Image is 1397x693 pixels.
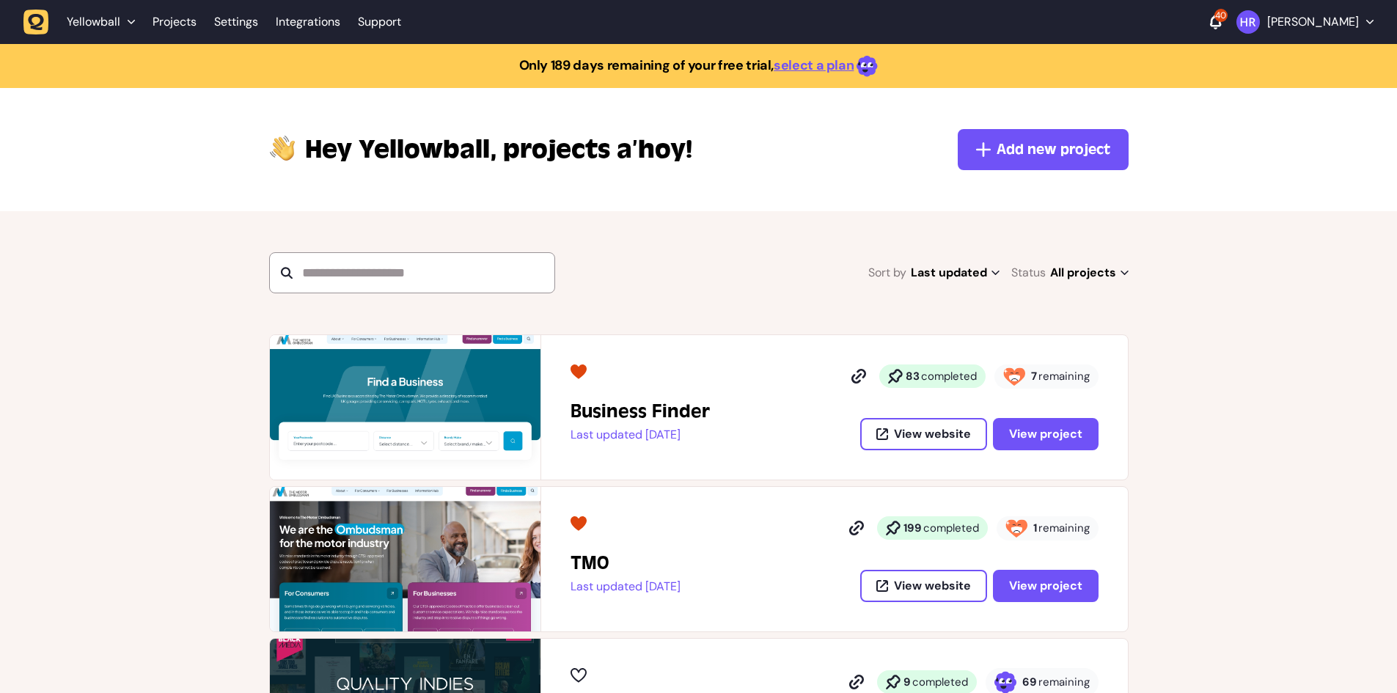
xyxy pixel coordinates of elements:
[1214,9,1228,22] div: 40
[1038,521,1090,535] span: remaining
[571,428,710,442] p: Last updated [DATE]
[857,56,878,77] img: emoji
[270,487,540,631] img: TMO
[358,15,401,29] a: Support
[67,15,120,29] span: Yellowball
[906,369,920,384] strong: 83
[1033,521,1037,535] strong: 1
[1009,426,1082,441] span: View project
[923,521,979,535] span: completed
[571,400,710,423] h2: Business Finder
[276,9,340,35] a: Integrations
[860,570,987,602] button: View website
[305,132,497,167] span: Yellowball
[1050,263,1129,283] span: All projects
[1038,675,1090,689] span: remaining
[305,132,692,167] p: projects a’hoy!
[1011,263,1046,283] span: Status
[270,335,540,480] img: Business Finder
[921,369,977,384] span: completed
[912,675,968,689] span: completed
[1267,15,1359,29] p: [PERSON_NAME]
[571,551,681,575] h2: TMO
[993,570,1099,602] button: View project
[1022,675,1037,689] strong: 69
[153,9,197,35] a: Projects
[868,263,906,283] span: Sort by
[571,579,681,594] p: Last updated [DATE]
[911,263,1000,283] span: Last updated
[993,418,1099,450] button: View project
[1236,10,1260,34] img: Harry Robinson
[997,139,1110,160] span: Add new project
[269,132,296,162] img: hi-hand
[774,56,854,74] a: select a plan
[1031,369,1037,384] strong: 7
[903,521,922,535] strong: 199
[1236,10,1374,34] button: [PERSON_NAME]
[23,9,144,35] button: Yellowball
[894,580,971,592] span: View website
[860,418,987,450] button: View website
[214,9,258,35] a: Settings
[519,56,774,74] strong: Only 189 days remaining of your free trial,
[1009,578,1082,593] span: View project
[903,675,911,689] strong: 9
[894,428,971,440] span: View website
[1038,369,1090,384] span: remaining
[958,129,1129,170] button: Add new project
